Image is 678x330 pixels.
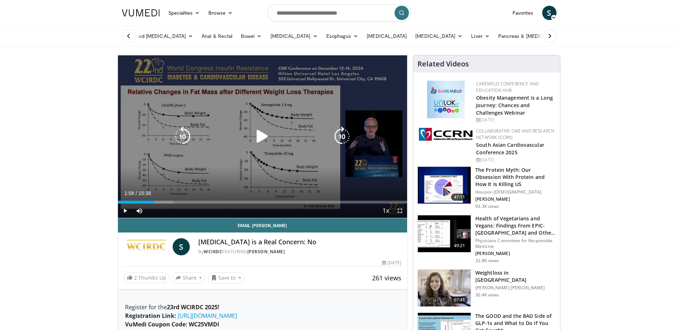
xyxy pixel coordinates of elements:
[475,166,556,188] h3: The Protein Myth: Our Obsession With Protein and How It Is Killing US
[475,292,499,298] p: 30.4K views
[266,29,322,43] a: [MEDICAL_DATA]
[122,9,160,16] img: VuMedi Logo
[204,249,222,255] a: WCIRDC
[134,274,137,281] span: 2
[378,204,393,218] button: Playback Rate
[124,190,134,196] span: 1:58
[475,269,556,284] h3: Weightloss in [GEOGRAPHIC_DATA]
[237,29,266,43] a: Bowel
[189,320,219,328] strong: WC25VMDI
[475,189,556,195] p: Houston [DEMOGRAPHIC_DATA]
[132,204,147,218] button: Mute
[417,269,556,307] a: 07:41 Weightloss in [GEOGRAPHIC_DATA] [PERSON_NAME] [PERSON_NAME] 30.4K views
[124,238,170,255] img: WCIRDC
[476,117,554,123] div: [DATE]
[322,29,363,43] a: Esophagus
[118,29,198,43] a: Advanced [MEDICAL_DATA]
[417,215,556,264] a: 49:21 Health of Vegetarians and Vegans: Findings From EPIC-[GEOGRAPHIC_DATA] and Othe… Physicians...
[247,249,285,255] a: [PERSON_NAME]
[197,29,237,43] a: Anal & Rectal
[451,242,468,249] span: 49:21
[138,190,151,196] span: 15:38
[475,215,556,236] h3: Health of Vegetarians and Vegans: Findings From EPIC-[GEOGRAPHIC_DATA] and Othe…
[476,81,539,93] a: CaReMeLO Conference and Education Hub
[476,128,554,140] a: Collaborative CME and Research Network (CCRN)
[451,194,468,201] span: 47:11
[173,238,190,255] a: S
[118,218,407,232] a: Email [PERSON_NAME]
[475,251,556,256] p: [PERSON_NAME]
[418,167,471,204] img: b7b8b05e-5021-418b-a89a-60a270e7cf82.150x105_q85_crop-smart_upscale.jpg
[475,258,499,264] p: 32.8K views
[476,141,544,156] a: South Asian Cardiovascular Conference 2025
[393,204,407,218] button: Fullscreen
[451,296,468,304] span: 07:41
[178,312,237,320] a: [URL][DOMAIN_NAME]
[475,285,556,291] p: [PERSON_NAME] [PERSON_NAME]
[118,201,407,204] div: Progress Bar
[476,94,553,116] a: Obesity Management is a Long Journey: Chances and Challenges Webinar
[204,6,237,20] a: Browse
[198,249,401,255] div: By FEATURING
[372,274,401,282] span: 261 views
[475,238,556,249] p: Physicians Committee for Responsible Medicine
[125,320,187,328] strong: VuMedi Coupon Code:
[411,29,467,43] a: [MEDICAL_DATA]
[268,4,411,21] input: Search topics, interventions
[118,204,132,218] button: Play
[172,272,206,284] button: Share
[427,81,465,118] img: 45df64a9-a6de-482c-8a90-ada250f7980c.png.150x105_q85_autocrop_double_scale_upscale_version-0.2.jpg
[417,60,469,68] h4: Related Videos
[136,190,137,196] span: /
[198,238,401,246] h4: [MEDICAL_DATA] is a Real Concern: No
[164,6,204,20] a: Specialties
[475,196,556,202] p: [PERSON_NAME]
[125,312,176,320] strong: Registration Link:
[417,166,556,209] a: 47:11 The Protein Myth: Our Obsession With Protein and How It Is Killing US Houston [DEMOGRAPHIC_...
[208,272,244,284] button: Save to
[418,215,471,252] img: 606f2b51-b844-428b-aa21-8c0c72d5a896.150x105_q85_crop-smart_upscale.jpg
[508,6,538,20] a: Favorites
[382,260,401,266] div: [DATE]
[475,204,499,209] p: 93.3K views
[418,270,471,307] img: 9983fed1-7565-45be-8934-aef1103ce6e2.150x105_q85_crop-smart_upscale.jpg
[167,303,219,311] strong: 23rd WCIRDC 2025!
[362,29,411,43] a: [MEDICAL_DATA]
[542,6,556,20] a: S
[476,157,554,163] div: [DATE]
[494,29,578,43] a: Pancreas & [MEDICAL_DATA]
[467,29,494,43] a: Liver
[419,128,472,141] img: a04ee3ba-8487-4636-b0fb-5e8d268f3737.png.150x105_q85_autocrop_double_scale_upscale_version-0.2.png
[118,55,407,218] video-js: Video Player
[124,272,169,283] a: 2 Thumbs Up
